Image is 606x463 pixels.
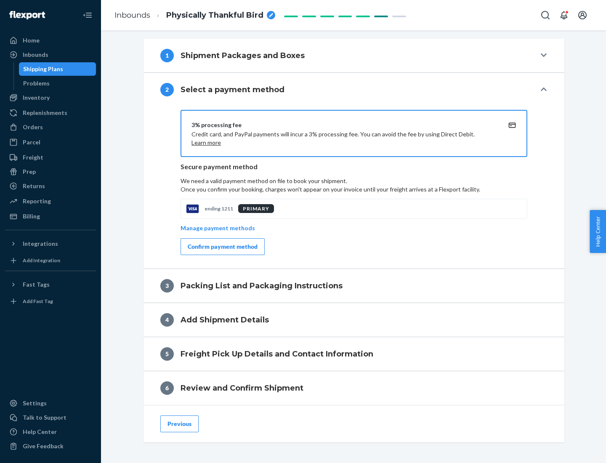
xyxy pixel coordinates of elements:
div: Confirm payment method [188,242,258,251]
div: 3% processing fee [191,121,496,129]
button: Previous [160,415,199,432]
div: Give Feedback [23,442,64,450]
a: Returns [5,179,96,193]
div: Help Center [23,428,57,436]
p: Secure payment method [181,162,527,172]
div: Inventory [23,93,50,102]
a: Reporting [5,194,96,208]
button: 1Shipment Packages and Boxes [144,39,564,72]
button: 6Review and Confirm Shipment [144,371,564,405]
a: Help Center [5,425,96,439]
a: Billing [5,210,96,223]
div: Orders [23,123,43,131]
a: Inbounds [5,48,96,61]
button: 2Select a payment method [144,73,564,106]
button: 4Add Shipment Details [144,303,564,337]
a: Orders [5,120,96,134]
p: Once you confirm your booking, charges won't appear on your invoice until your freight arrives at... [181,185,527,194]
a: Inventory [5,91,96,104]
ol: breadcrumbs [108,3,282,28]
button: Integrations [5,237,96,250]
a: Shipping Plans [19,62,96,76]
div: Add Fast Tag [23,298,53,305]
div: Parcel [23,138,40,146]
a: Home [5,34,96,47]
p: Credit card, and PayPal payments will incur a 3% processing fee. You can avoid the fee by using D... [191,130,496,147]
button: Give Feedback [5,439,96,453]
div: Settings [23,399,47,407]
div: Prep [23,168,36,176]
button: 3Packing List and Packaging Instructions [144,269,564,303]
p: ending 1211 [205,205,233,212]
a: Freight [5,151,96,164]
h4: Shipment Packages and Boxes [181,50,305,61]
p: Manage payment methods [181,224,255,232]
button: Help Center [590,210,606,253]
span: Physically Thankful Bird [166,10,263,21]
a: Settings [5,396,96,410]
a: Replenishments [5,106,96,120]
div: PRIMARY [238,204,274,213]
a: Prep [5,165,96,178]
button: Close Navigation [79,7,96,24]
div: Inbounds [23,51,48,59]
a: Parcel [5,136,96,149]
div: Reporting [23,197,51,205]
h4: Select a payment method [181,84,284,95]
h4: Review and Confirm Shipment [181,383,303,394]
a: Inbounds [114,11,150,20]
div: 3 [160,279,174,293]
a: Add Fast Tag [5,295,96,308]
div: Freight [23,153,43,162]
div: Shipping Plans [23,65,63,73]
div: Fast Tags [23,280,50,289]
button: Fast Tags [5,278,96,291]
div: Talk to Support [23,413,66,422]
button: Open account menu [574,7,591,24]
h4: Add Shipment Details [181,314,269,325]
button: Learn more [191,138,221,147]
button: Open Search Box [537,7,554,24]
div: Returns [23,182,45,190]
div: Replenishments [23,109,67,117]
button: Confirm payment method [181,238,265,255]
div: 4 [160,313,174,327]
div: Billing [23,212,40,221]
a: Add Integration [5,254,96,267]
div: 1 [160,49,174,62]
a: Talk to Support [5,411,96,424]
h4: Freight Pick Up Details and Contact Information [181,349,373,359]
img: Flexport logo [9,11,45,19]
div: 2 [160,83,174,96]
div: Add Integration [23,257,60,264]
button: Open notifications [555,7,572,24]
h4: Packing List and Packaging Instructions [181,280,343,291]
div: 5 [160,347,174,361]
button: 5Freight Pick Up Details and Contact Information [144,337,564,371]
p: We need a valid payment method on file to book your shipment. [181,177,527,194]
div: Problems [23,79,50,88]
div: Integrations [23,239,58,248]
a: Problems [19,77,96,90]
div: Home [23,36,40,45]
div: 6 [160,381,174,395]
